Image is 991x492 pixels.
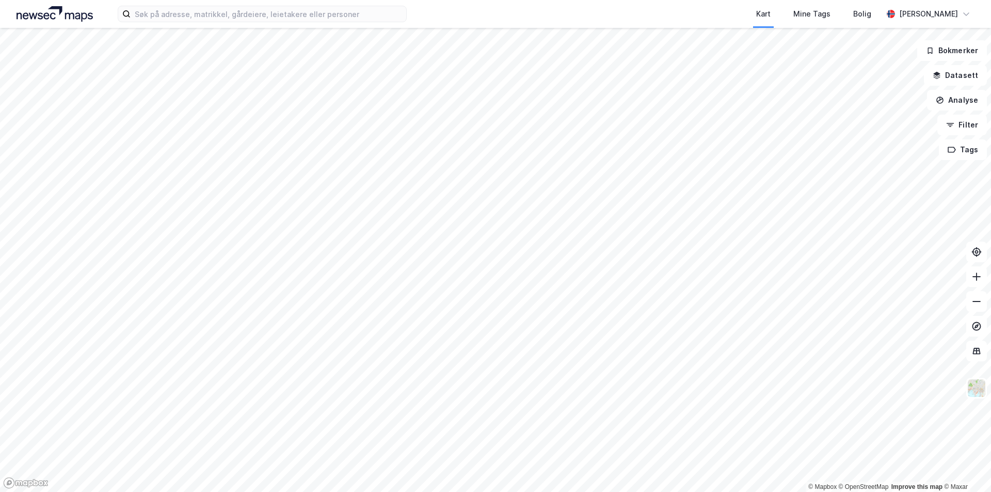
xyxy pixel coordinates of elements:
[891,483,942,490] a: Improve this map
[17,6,93,22] img: logo.a4113a55bc3d86da70a041830d287a7e.svg
[937,115,987,135] button: Filter
[927,90,987,110] button: Analyse
[853,8,871,20] div: Bolig
[967,378,986,398] img: Z
[3,477,49,489] a: Mapbox homepage
[131,6,406,22] input: Søk på adresse, matrikkel, gårdeiere, leietakere eller personer
[924,65,987,86] button: Datasett
[756,8,771,20] div: Kart
[808,483,837,490] a: Mapbox
[939,139,987,160] button: Tags
[917,40,987,61] button: Bokmerker
[899,8,958,20] div: [PERSON_NAME]
[839,483,889,490] a: OpenStreetMap
[939,442,991,492] iframe: Chat Widget
[793,8,830,20] div: Mine Tags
